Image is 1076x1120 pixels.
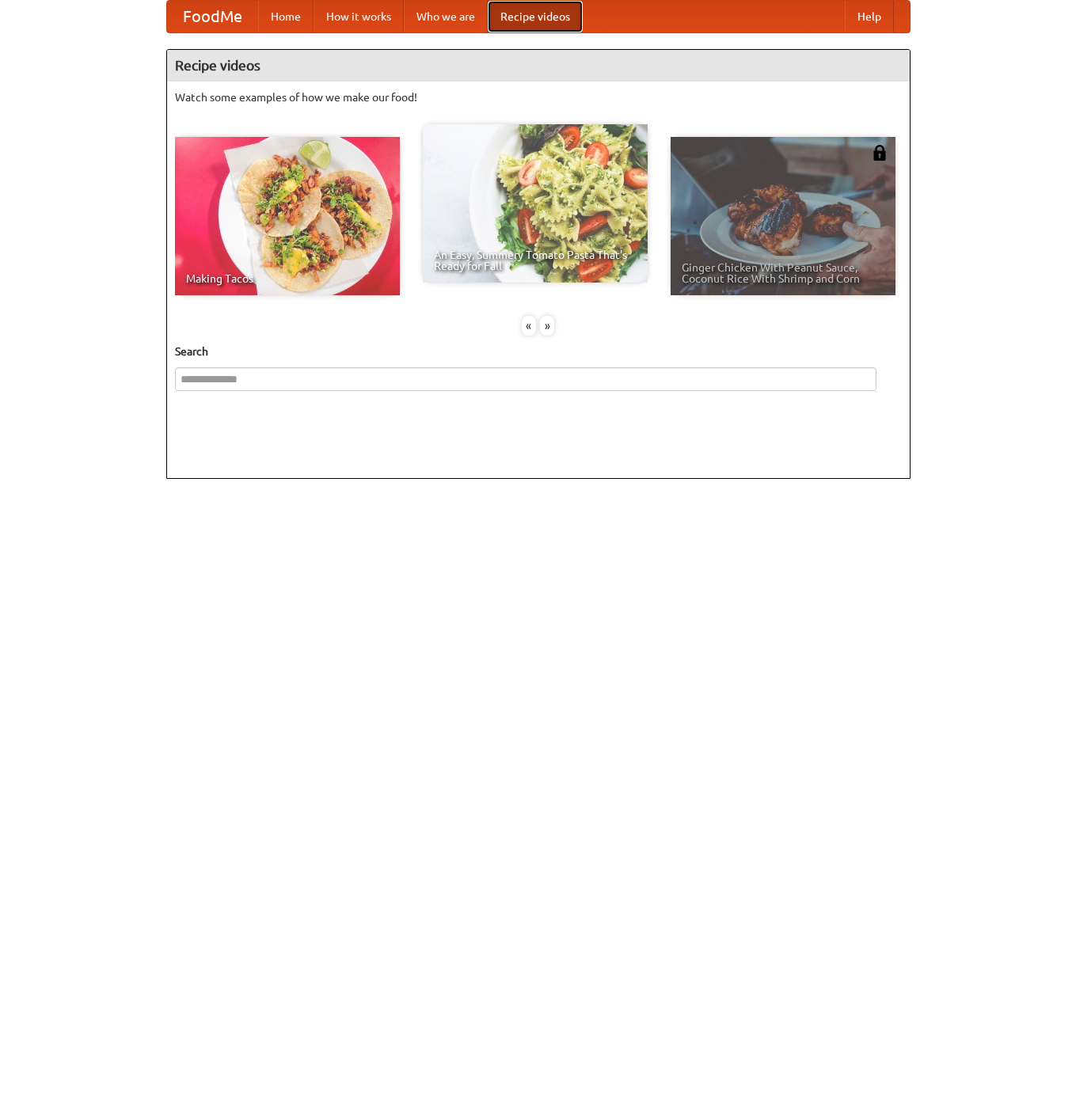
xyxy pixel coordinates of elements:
span: Making Tacos [186,273,389,284]
h5: Search [175,344,902,359]
a: How it works [314,1,404,32]
a: Home [258,1,314,32]
span: An Easy, Summery Tomato Pasta That's Ready for Fall [434,249,637,271]
a: Who we are [404,1,488,32]
a: Recipe videos [488,1,583,32]
a: Help [845,1,894,32]
img: 483408.png [872,145,888,161]
a: An Easy, Summery Tomato Pasta That's Ready for Fall [423,124,648,283]
p: Watch some examples of how we make our food! [175,89,902,105]
a: FoodMe [167,1,258,32]
div: » [540,316,554,336]
div: « [522,316,536,336]
a: Making Tacos [175,137,400,295]
h4: Recipe videos [167,50,910,82]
